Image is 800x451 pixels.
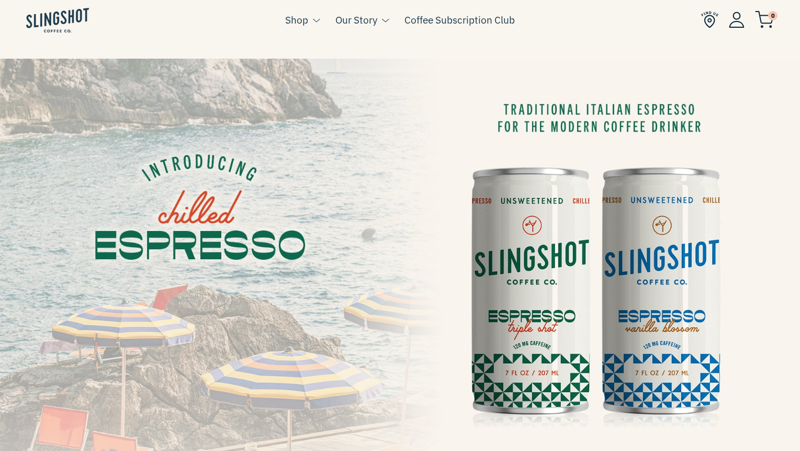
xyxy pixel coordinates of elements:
[285,12,308,28] a: Shop
[755,11,774,28] img: cart
[755,14,774,26] a: 0
[768,11,778,20] span: 0
[335,12,377,28] a: Our Story
[729,12,745,28] img: Account
[701,11,718,28] img: Find Us
[404,12,515,28] a: Coffee Subscription Club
